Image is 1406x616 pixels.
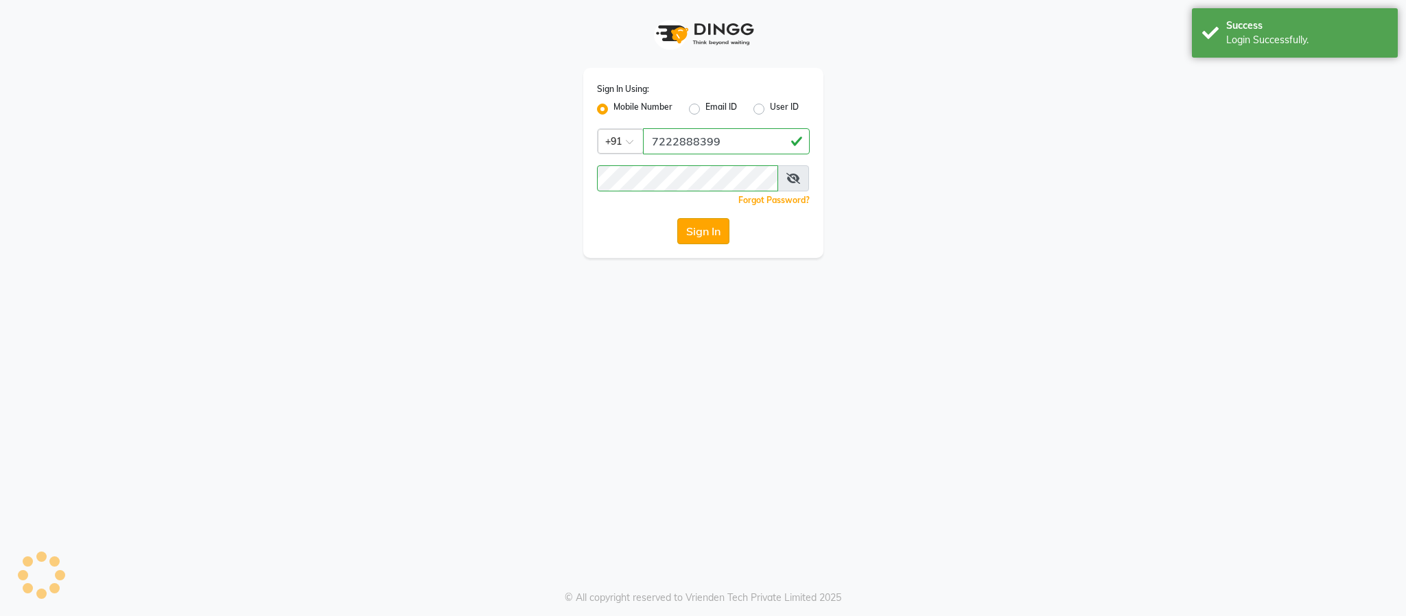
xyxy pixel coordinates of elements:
label: Mobile Number [613,101,672,117]
label: Email ID [705,101,737,117]
a: Forgot Password? [738,195,810,205]
img: logo1.svg [648,14,758,54]
input: Username [643,128,810,154]
div: Success [1226,19,1387,33]
input: Username [597,165,778,191]
label: Sign In Using: [597,83,649,95]
button: Sign In [677,218,729,244]
div: Login Successfully. [1226,33,1387,47]
label: User ID [770,101,799,117]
